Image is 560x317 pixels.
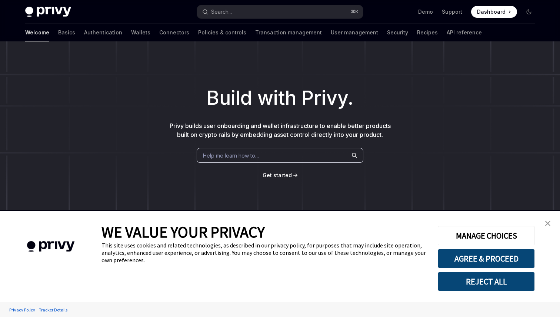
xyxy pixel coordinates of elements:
[331,24,378,41] a: User management
[418,8,433,16] a: Demo
[211,7,232,16] div: Search...
[170,122,391,138] span: Privy builds user onboarding and wallet infrastructure to enable better products built on crypto ...
[438,226,535,245] button: MANAGE CHOICES
[37,303,69,316] a: Tracker Details
[203,152,259,159] span: Help me learn how to…
[101,242,427,264] div: This site uses cookies and related technologies, as described in our privacy policy, for purposes...
[263,172,292,178] span: Get started
[7,303,37,316] a: Privacy Policy
[438,249,535,268] button: AGREE & PROCEED
[477,8,506,16] span: Dashboard
[12,84,548,112] h1: Build with Privy.
[198,24,246,41] a: Policies & controls
[447,24,482,41] a: API reference
[387,24,408,41] a: Security
[545,221,550,226] img: close banner
[471,6,517,18] a: Dashboard
[255,24,322,41] a: Transaction management
[131,24,150,41] a: Wallets
[101,222,265,242] span: WE VALUE YOUR PRIVACY
[263,172,292,179] a: Get started
[159,24,189,41] a: Connectors
[197,5,363,18] button: Search...⌘K
[442,8,462,16] a: Support
[351,9,359,15] span: ⌘ K
[540,216,555,231] a: close banner
[25,7,71,17] img: dark logo
[25,24,49,41] a: Welcome
[58,24,75,41] a: Basics
[11,230,90,263] img: company logo
[523,6,535,18] button: Toggle dark mode
[438,272,535,291] button: REJECT ALL
[417,24,438,41] a: Recipes
[84,24,122,41] a: Authentication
